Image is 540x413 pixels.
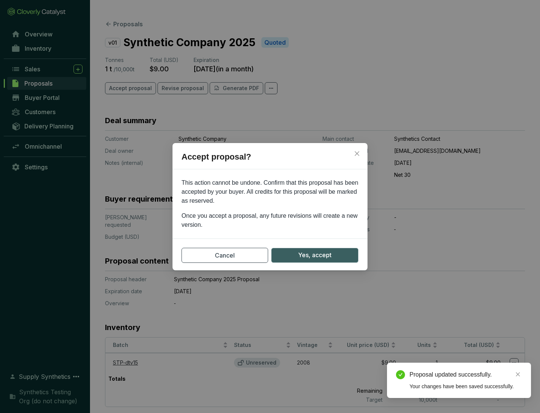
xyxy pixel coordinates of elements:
[351,148,363,160] button: Close
[354,151,360,157] span: close
[215,251,235,260] span: Cancel
[181,178,358,205] p: This action cannot be undone. Confirm that this proposal has been accepted by your buyer. All cre...
[396,370,405,379] span: check-circle
[181,248,268,263] button: Cancel
[351,151,363,157] span: Close
[181,211,358,229] p: Once you accept a proposal, any future revisions will create a new version.
[514,370,522,378] a: Close
[409,370,522,379] div: Proposal updated successfully.
[271,248,358,263] button: Yes, accept
[515,372,520,377] span: close
[409,382,522,390] div: Your changes have been saved successfully.
[172,151,367,169] h2: Accept proposal?
[298,250,331,260] span: Yes, accept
